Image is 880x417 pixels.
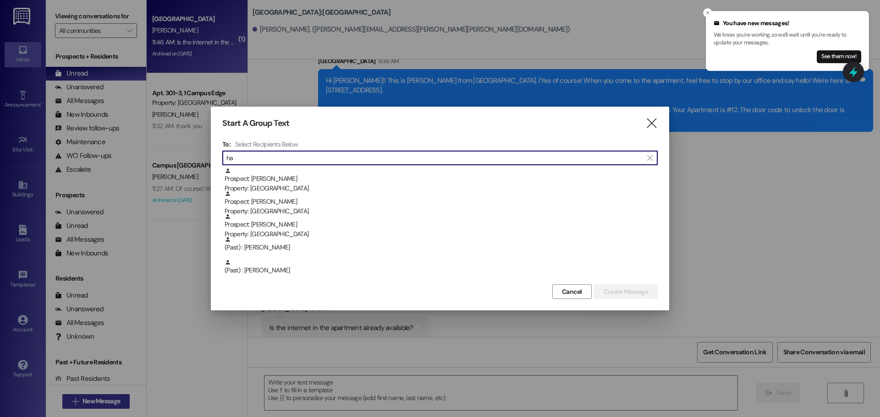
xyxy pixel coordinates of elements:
[222,259,658,282] div: (Past) : [PERSON_NAME]
[562,287,582,297] span: Cancel
[604,287,648,297] span: Create Message
[225,184,658,193] div: Property: [GEOGRAPHIC_DATA]
[222,213,658,236] div: Prospect: [PERSON_NAME]Property: [GEOGRAPHIC_DATA]
[222,236,658,259] div: (Past) : [PERSON_NAME]
[225,213,658,239] div: Prospect: [PERSON_NAME]
[594,284,658,299] button: Create Message
[222,168,658,190] div: Prospect: [PERSON_NAME]Property: [GEOGRAPHIC_DATA]
[222,190,658,213] div: Prospect: [PERSON_NAME]Property: [GEOGRAPHIC_DATA]
[714,31,861,47] p: We know you're working, so we'll wait until you're ready to update your messages.
[225,236,658,252] div: (Past) : [PERSON_NAME]
[226,152,643,164] input: Search for any contact or apartment
[235,140,298,148] h4: Select Recipients Below
[645,119,658,128] i: 
[703,8,712,17] button: Close toast
[225,229,658,239] div: Property: [GEOGRAPHIC_DATA]
[643,151,657,165] button: Clear text
[714,19,861,28] div: You have new messages!
[225,206,658,216] div: Property: [GEOGRAPHIC_DATA]
[222,118,289,129] h3: Start A Group Text
[647,154,652,162] i: 
[225,168,658,194] div: Prospect: [PERSON_NAME]
[225,259,658,275] div: (Past) : [PERSON_NAME]
[817,50,861,63] button: See them now!
[552,284,592,299] button: Cancel
[225,190,658,217] div: Prospect: [PERSON_NAME]
[222,140,231,148] h3: To:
